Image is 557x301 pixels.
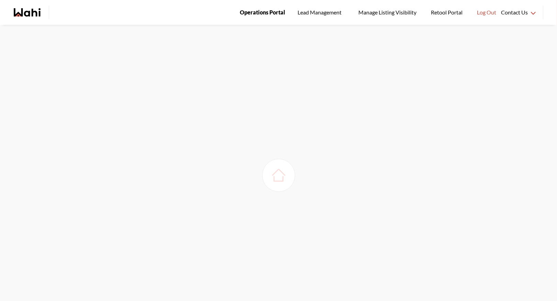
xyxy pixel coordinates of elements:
a: Wahi homepage [14,8,41,17]
span: Operations Portal [240,8,285,17]
span: Log Out [477,8,496,17]
span: Lead Management [298,8,344,17]
img: loading house image [269,166,288,185]
span: Retool Portal [431,8,465,17]
span: Manage Listing Visibility [356,8,419,17]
